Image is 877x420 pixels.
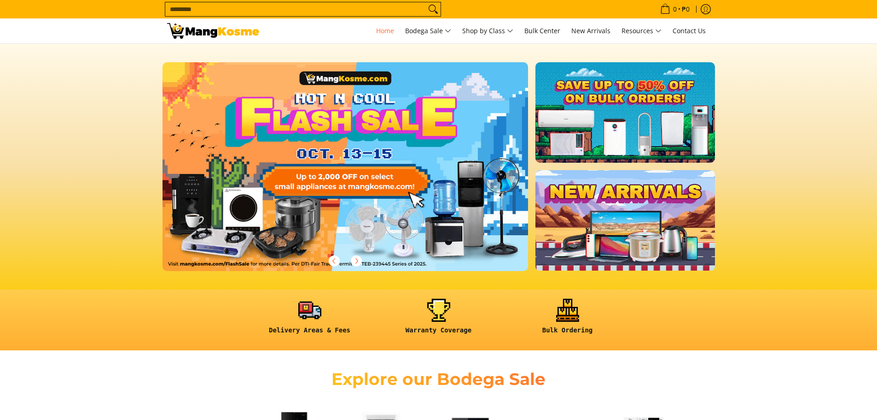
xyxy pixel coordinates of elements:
[346,251,366,271] button: Next
[617,18,666,43] a: Resources
[672,6,678,12] span: 0
[324,251,344,271] button: Previous
[567,18,615,43] a: New Arrivals
[167,23,259,39] img: Mang Kosme: Your Home Appliances Warehouse Sale Partner!
[680,6,691,12] span: ₱0
[305,369,572,390] h2: Explore our Bodega Sale
[668,18,710,43] a: Contact Us
[657,4,692,14] span: •
[250,299,370,342] a: <h6><strong>Delivery Areas & Fees</strong></h6>
[520,18,565,43] a: Bulk Center
[426,2,441,16] button: Search
[268,18,710,43] nav: Main Menu
[379,299,499,342] a: <h6><strong>Warranty Coverage</strong></h6>
[376,26,394,35] span: Home
[462,25,513,37] span: Shop by Class
[372,18,399,43] a: Home
[401,18,456,43] a: Bodega Sale
[524,26,560,35] span: Bulk Center
[508,299,627,342] a: <h6><strong>Bulk Ordering</strong></h6>
[458,18,518,43] a: Shop by Class
[405,25,451,37] span: Bodega Sale
[163,62,558,286] a: More
[621,25,662,37] span: Resources
[571,26,610,35] span: New Arrivals
[673,26,706,35] span: Contact Us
